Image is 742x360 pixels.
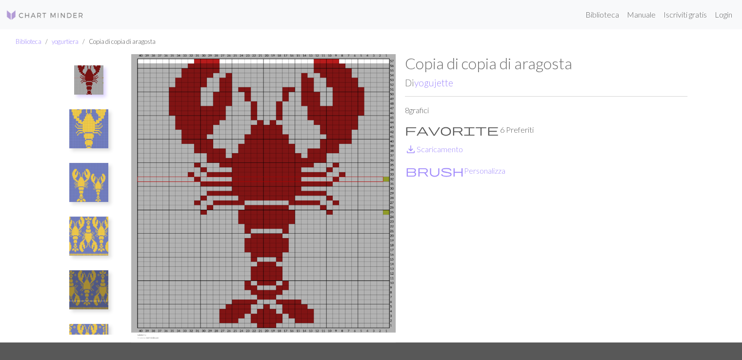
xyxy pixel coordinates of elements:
[405,105,409,115] font: 8
[414,77,453,88] a: yogujette
[69,109,108,148] img: Indicatore di aragosta
[405,143,417,155] i: Download
[585,10,619,19] font: Biblioteca
[500,125,534,134] font: 6 Preferiti
[582,5,623,24] a: Biblioteca
[405,123,499,137] span: favorite
[405,77,414,88] font: Di
[464,166,505,175] font: Personalizza
[122,54,405,342] img: Aragosta
[715,10,732,19] font: Login
[405,165,464,177] i: Customise
[405,142,417,156] span: save_alt
[405,124,499,136] i: Favourite
[405,164,464,178] span: brush
[89,38,156,45] font: Copia di copia di aragosta
[405,54,572,73] font: Copia di copia di aragosta
[405,144,463,154] a: DownloadScaricamento
[405,163,506,177] button: CustomisePersonalizza
[663,10,707,19] font: Iscriviti gratis
[409,105,429,115] font: grafici
[52,38,79,45] a: yogurtiera
[627,10,656,19] font: Manuale
[711,5,736,24] a: Login
[69,270,108,309] img: Grafico del corpo reale
[417,144,463,154] font: Scaricamento
[660,5,711,24] a: Iscriviti gratis
[6,9,84,21] img: Logo
[623,5,660,24] a: Manuale
[16,38,41,45] a: Biblioteca
[69,163,108,202] img: Variazioni di dimensione delle aragoste
[69,217,108,256] img: Manica di aragosta vera e propria
[74,65,103,95] img: Aragosta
